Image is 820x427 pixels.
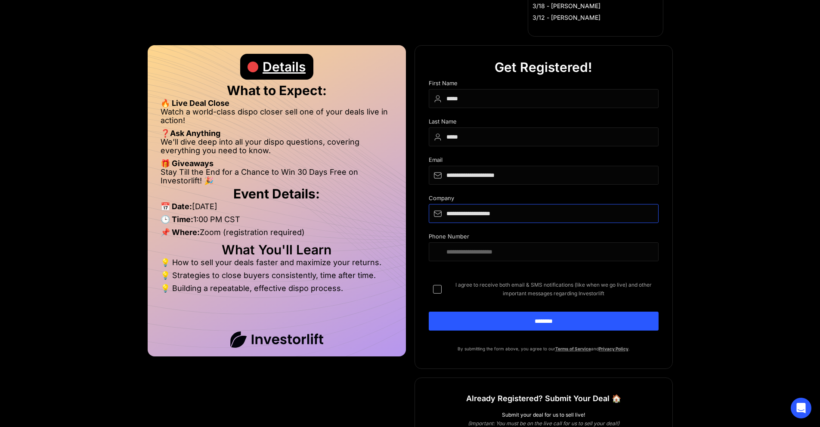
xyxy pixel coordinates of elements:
em: (Important: You must be on the live call for us to sell your deal!) [468,420,619,427]
strong: Event Details: [233,186,320,201]
p: By submitting the form above, you agree to our and . [429,344,659,353]
div: Phone Number [429,233,659,242]
li: 1:00 PM CST [161,215,393,228]
span: I agree to receive both email & SMS notifications (like when we go live) and other important mess... [449,281,659,298]
a: Terms of Service [555,346,591,351]
div: Submit your deal for us to sell live! [429,411,659,419]
li: Watch a world-class dispo closer sell one of your deals live in action! [161,108,393,129]
a: Privacy Policy [599,346,628,351]
li: We’ll dive deep into all your dispo questions, covering everything you need to know. [161,138,393,159]
li: Zoom (registration required) [161,228,393,241]
strong: 🕒 Time: [161,215,193,224]
strong: 📌 Where: [161,228,200,237]
li: [DATE] [161,202,393,215]
strong: What to Expect: [227,83,327,98]
li: Stay Till the End for a Chance to Win 30 Days Free on Investorlift! 🎉 [161,168,393,185]
div: Open Intercom Messenger [791,398,811,418]
strong: 🔥 Live Deal Close [161,99,229,108]
div: First Name [429,80,659,89]
div: Get Registered! [495,54,592,80]
form: DIspo Day Main Form [429,80,659,344]
strong: 📅 Date: [161,202,192,211]
strong: 🎁 Giveaways [161,159,214,168]
strong: ❓Ask Anything [161,129,220,138]
li: 💡 Building a repeatable, effective dispo process. [161,284,393,293]
li: 💡 How to sell your deals faster and maximize your returns. [161,258,393,271]
div: Details [263,54,306,80]
div: Email [429,157,659,166]
h1: Already Registered? Submit Your Deal 🏠 [466,391,621,406]
h2: What You'll Learn [161,245,393,254]
div: Last Name [429,118,659,127]
div: Company [429,195,659,204]
li: 💡 Strategies to close buyers consistently, time after time. [161,271,393,284]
